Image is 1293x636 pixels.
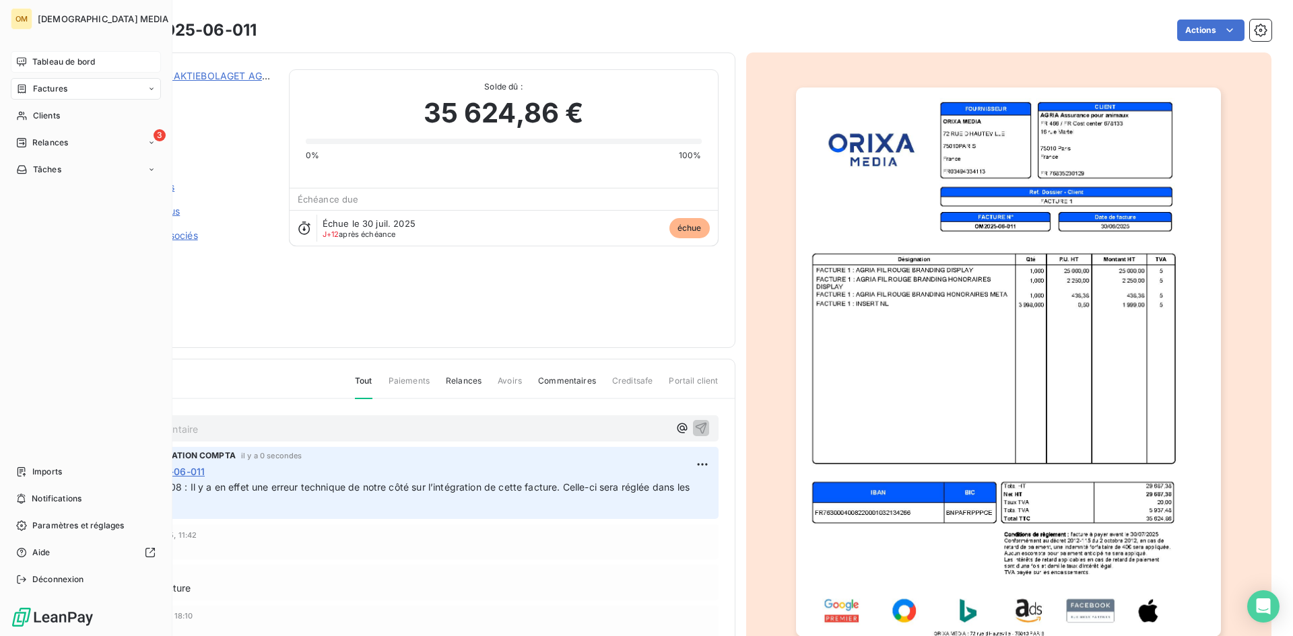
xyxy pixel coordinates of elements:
[32,493,81,505] span: Notifications
[679,149,702,162] span: 100%
[32,466,62,478] span: Imports
[11,8,32,30] div: OM
[11,132,161,153] a: 3Relances
[106,85,273,96] span: 411FOS
[11,159,161,180] a: Tâches
[241,452,302,460] span: il y a 0 secondes
[323,218,416,229] span: Échue le 30 juil. 2025
[355,375,372,399] span: Tout
[154,129,166,141] span: 3
[90,481,692,508] span: Mail cliente du 11/08 : Il y a en effet une erreur technique de notre côté sur l’intégration de c...
[32,546,51,559] span: Aide
[33,164,61,176] span: Tâches
[11,78,161,100] a: Factures
[669,375,718,398] span: Portail client
[538,375,596,398] span: Commentaires
[11,542,161,563] a: Aide
[33,83,67,95] span: Factures
[38,13,169,24] span: [DEMOGRAPHIC_DATA] MEDIA
[11,461,161,483] a: Imports
[424,93,584,133] span: 35 624,86 €
[32,520,124,532] span: Paramètres et réglages
[1177,20,1245,41] button: Actions
[389,375,430,398] span: Paiements
[298,194,359,205] span: Échéance due
[323,230,396,238] span: après échéance
[126,18,257,42] h3: OM2025-06-011
[323,229,339,239] span: J+12
[446,375,482,398] span: Relances
[33,110,60,122] span: Clients
[1247,590,1280,623] div: Open Intercom Messenger
[11,51,161,73] a: Tableau de bord
[11,606,94,628] img: Logo LeanPay
[11,515,161,536] a: Paramètres et réglages
[32,137,68,149] span: Relances
[11,105,161,127] a: Clients
[106,70,312,81] a: FORSAKRINGSAKTIEBOLAGET AGRIA (PUBL)
[32,573,84,586] span: Déconnexion
[306,149,319,162] span: 0%
[612,375,653,398] span: Creditsafe
[306,81,702,93] span: Solde dû :
[32,56,95,68] span: Tableau de bord
[498,375,522,398] span: Avoirs
[669,218,710,238] span: échue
